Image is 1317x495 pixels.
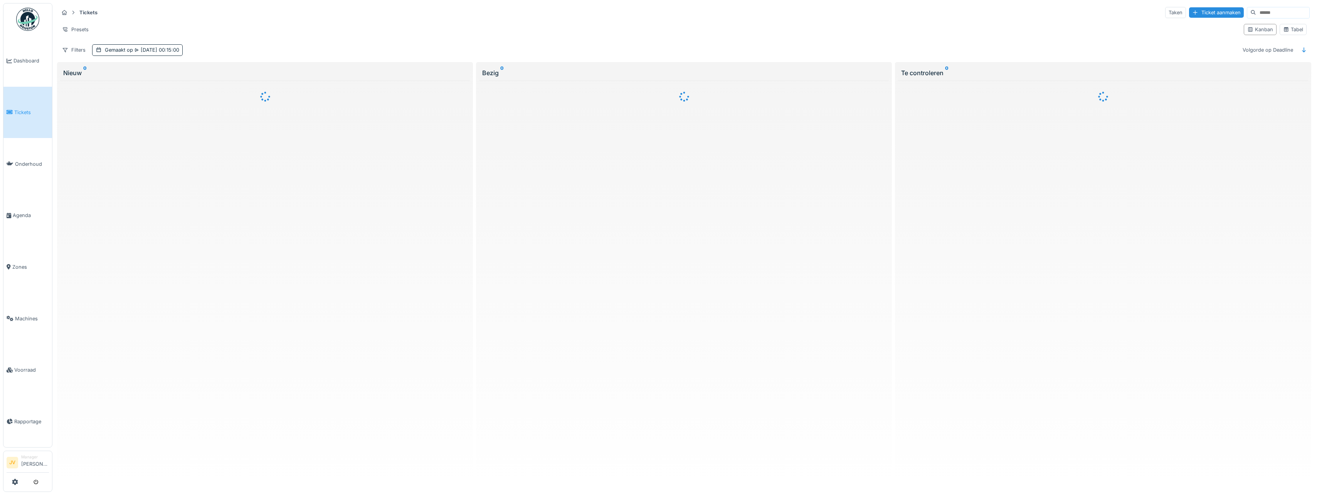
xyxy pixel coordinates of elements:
[83,68,87,77] sup: 0
[3,190,52,241] a: Agenda
[13,212,49,219] span: Agenda
[105,46,179,54] div: Gemaakt op
[12,263,49,271] span: Zones
[1165,7,1186,18] div: Taken
[3,87,52,138] a: Tickets
[14,366,49,374] span: Voorraad
[15,315,49,322] span: Machines
[13,57,49,64] span: Dashboard
[14,418,49,425] span: Rapportage
[63,68,467,77] div: Nieuw
[3,35,52,87] a: Dashboard
[59,24,92,35] div: Presets
[1189,7,1244,18] div: Ticket aanmaken
[16,8,39,31] img: Badge_color-CXgf-gQk.svg
[3,241,52,293] a: Zones
[3,138,52,190] a: Onderhoud
[133,47,179,53] span: [DATE] 00:15:00
[1239,44,1297,56] div: Volgorde op Deadline
[1247,26,1273,33] div: Kanban
[3,293,52,344] a: Machines
[15,160,49,168] span: Onderhoud
[14,109,49,116] span: Tickets
[7,457,18,468] li: JV
[482,68,886,77] div: Bezig
[59,44,89,56] div: Filters
[3,396,52,448] a: Rapportage
[7,454,49,473] a: JV Manager[PERSON_NAME]
[945,68,949,77] sup: 0
[21,454,49,471] li: [PERSON_NAME]
[901,68,1305,77] div: Te controleren
[500,68,504,77] sup: 0
[1283,26,1303,33] div: Tabel
[76,9,101,16] strong: Tickets
[3,344,52,396] a: Voorraad
[21,454,49,460] div: Manager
